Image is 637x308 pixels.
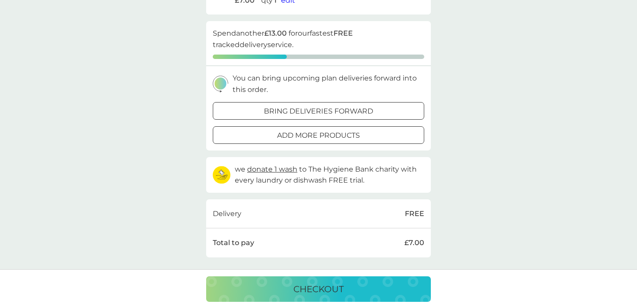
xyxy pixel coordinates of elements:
p: FREE [405,208,424,220]
p: bring deliveries forward [264,106,373,117]
p: add more products [277,130,360,141]
p: Total to pay [213,237,254,249]
p: £7.00 [404,237,424,249]
button: bring deliveries forward [213,102,424,120]
h3: your future charges [206,268,311,281]
p: You can bring upcoming plan deliveries forward into this order. [233,73,424,95]
strong: FREE [333,29,353,37]
button: checkout [206,276,431,302]
p: checkout [293,282,344,296]
button: add more products [213,126,424,144]
img: delivery-schedule.svg [213,76,228,92]
span: donate 1 wash [247,165,297,173]
p: we to The Hygiene Bank charity with every laundry or dishwash FREE trial. [235,164,424,186]
strong: £13.00 [264,29,287,37]
p: Delivery [213,208,241,220]
p: Spend another for our fastest tracked delivery service. [213,28,424,50]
